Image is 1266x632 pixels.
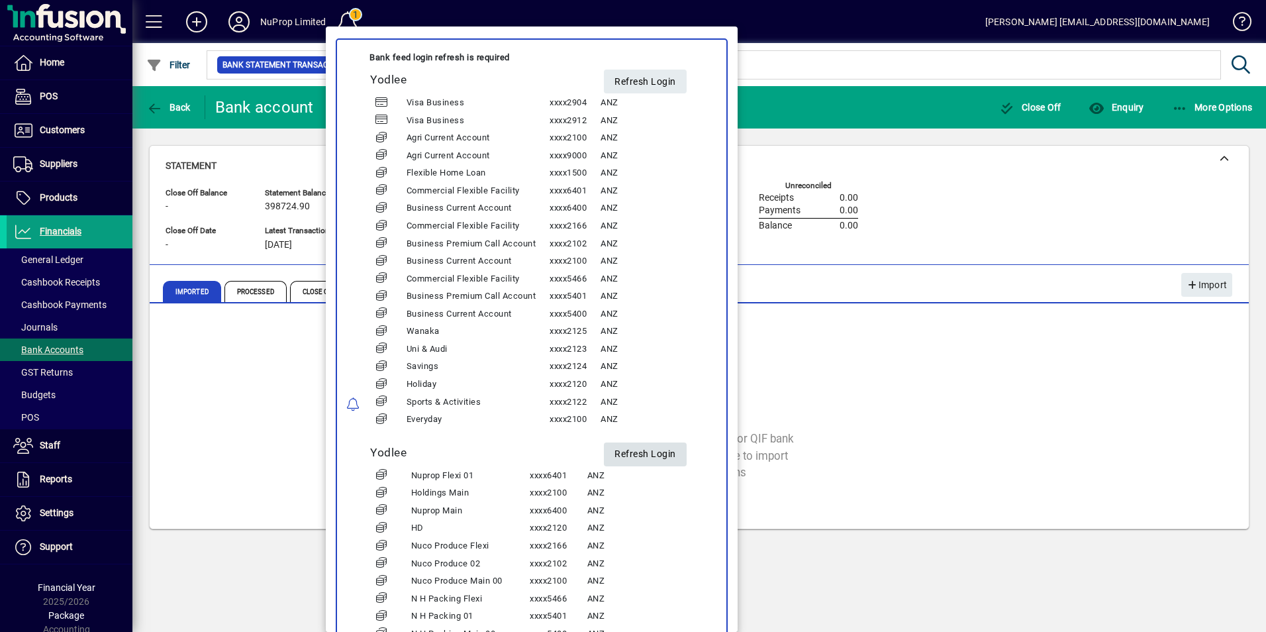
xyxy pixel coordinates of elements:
td: Business Current Account [406,305,550,323]
td: xxxx2123 [549,341,600,358]
td: ANZ [587,572,703,590]
td: Commercial Flexible Facility [406,270,550,288]
td: xxxx2122 [549,394,600,411]
td: Nuco Produce 02 [411,555,529,573]
td: xxxx5466 [529,590,587,608]
td: HD [411,520,529,538]
td: xxxx2100 [549,129,600,147]
button: Refresh Login [604,443,687,466]
td: ANZ [587,608,703,626]
td: xxxx6400 [549,200,600,218]
td: ANZ [600,341,703,358]
td: xxxx2102 [549,235,600,253]
td: xxxx5401 [529,608,587,626]
td: ANZ [600,358,703,376]
span: Refresh Login [614,444,676,466]
td: xxxx2166 [549,217,600,235]
td: ANZ [600,112,703,130]
td: N H Packing Flexi [411,590,529,608]
td: Business Current Account [406,252,550,270]
td: Uni & Audi [406,341,550,358]
td: Nuco Produce Flexi [411,537,529,555]
td: Agri Current Account [406,129,550,147]
td: Business Premium Call Account [406,288,550,306]
td: ANZ [587,502,703,520]
td: Business Premium Call Account [406,235,550,253]
td: xxxx2102 [529,555,587,573]
td: ANZ [587,590,703,608]
td: Sports & Activities [406,394,550,411]
td: ANZ [600,165,703,183]
td: xxxx1500 [549,165,600,183]
td: Commercial Flexible Facility [406,182,550,200]
td: ANZ [600,288,703,306]
td: ANZ [600,376,703,394]
td: xxxx6401 [549,182,600,200]
td: Agri Current Account [406,147,550,165]
td: xxxx2100 [549,252,600,270]
td: N H Packing 01 [411,608,529,626]
td: Nuco Produce Main 00 [411,572,529,590]
td: xxxx6401 [529,467,587,485]
td: xxxx2120 [549,376,600,394]
td: ANZ [600,200,703,218]
td: ANZ [600,394,703,411]
td: ANZ [587,537,703,555]
div: Bank feed login refresh is required [369,50,703,66]
td: ANZ [600,305,703,323]
td: Nuprop Main [411,502,529,520]
td: xxxx2100 [529,572,587,590]
td: ANZ [600,129,703,147]
td: xxxx2125 [549,323,600,341]
td: ANZ [587,485,703,503]
td: xxxx2912 [549,112,600,130]
h5: Yodlee [370,74,587,87]
td: Wanaka [406,323,550,341]
td: Everyday [406,411,550,429]
td: Nuprop Flexi 01 [411,467,529,485]
td: Holiday [406,376,550,394]
td: ANZ [600,217,703,235]
td: xxxx2120 [529,520,587,538]
td: xxxx2166 [529,537,587,555]
td: ANZ [600,94,703,112]
td: Savings [406,358,550,376]
td: xxxx5401 [549,288,600,306]
td: Visa Business [406,94,550,112]
td: xxxx2100 [529,485,587,503]
td: xxxx2124 [549,358,600,376]
span: Refresh Login [614,71,676,93]
td: xxxx2100 [549,411,600,429]
td: ANZ [587,520,703,538]
td: Visa Business [406,112,550,130]
td: ANZ [587,467,703,485]
td: ANZ [600,182,703,200]
td: ANZ [600,270,703,288]
td: xxxx9000 [549,147,600,165]
td: ANZ [600,323,703,341]
td: xxxx5400 [549,305,600,323]
td: xxxx5466 [549,270,600,288]
td: ANZ [587,555,703,573]
td: ANZ [600,147,703,165]
td: xxxx6400 [529,502,587,520]
td: ANZ [600,235,703,253]
h5: Yodlee [370,446,573,460]
td: ANZ [600,252,703,270]
td: Holdings Main [411,485,529,503]
td: xxxx2904 [549,94,600,112]
td: ANZ [600,411,703,429]
td: Flexible Home Loan [406,165,550,183]
td: Commercial Flexible Facility [406,217,550,235]
td: Business Current Account [406,200,550,218]
button: Refresh Login [604,70,687,93]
